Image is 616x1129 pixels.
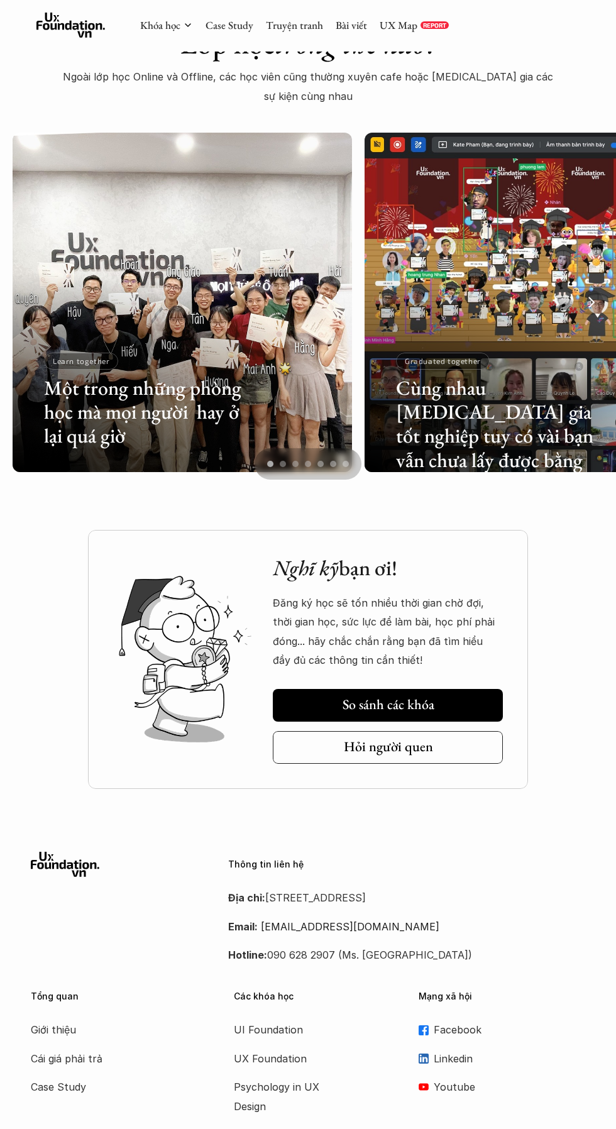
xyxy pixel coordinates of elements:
[273,731,503,764] a: Hỏi người quen
[419,1020,585,1039] a: Facebook
[343,697,434,713] h5: So sánh các khóa
[396,376,598,473] h3: Cùng nhau [MEDICAL_DATA] gia tốt nghiệp tuy có vài bạn vẫn chưa lấy được bằng
[140,18,180,32] a: Khóa học
[273,554,339,581] em: Nghĩ kỹ
[421,21,449,29] a: REPORT
[419,1049,585,1068] a: Linkedin
[234,1049,334,1068] a: UX Foundation
[336,18,367,32] a: Bài viết
[234,991,400,1002] p: Các khóa học
[234,1077,334,1116] a: Psychology in UX Design
[31,1020,131,1039] a: Giới thiệu
[434,1020,585,1039] p: Facebook
[62,26,554,61] h1: Lớp học
[434,1077,585,1096] p: Youtube
[273,593,503,670] p: Đăng ký học sẽ tốn nhiều thời gian chờ đợi, thời gian học, sức lực để làm bài, học phí phải đóng....
[261,920,439,933] a: [EMAIL_ADDRESS][DOMAIN_NAME]
[228,920,258,933] strong: Email:
[434,1049,585,1068] p: Linkedin
[228,859,585,870] p: Thông tin liên hệ
[228,888,585,907] p: [STREET_ADDRESS]
[228,949,267,961] strong: Hotline:
[62,67,554,106] p: Ngoài lớp học Online và Offline, các học viên cũng thường xuyên cafe hoặc [MEDICAL_DATA] gia các ...
[344,739,433,755] h5: Hỏi người quen
[405,356,481,365] p: Graduated together
[380,18,417,32] a: UX Map
[44,376,246,448] h3: Một trong những phòng học mà mọi người hay ở lại quá giờ
[266,18,323,32] a: Truyện tranh
[273,555,503,581] h2: bạn ơi!
[234,1020,334,1039] a: UI Foundation
[228,891,265,904] strong: Địa chỉ:
[31,1049,131,1068] a: Cái giá phải trả
[31,991,215,1002] p: Tổng quan
[31,1077,131,1096] a: Case Study
[423,21,446,29] p: REPORT
[53,356,109,365] p: Learn together
[419,991,585,1002] p: Mạng xã hội
[206,18,253,32] a: Case Study
[419,1077,585,1096] a: Youtube
[6,133,358,472] li: 1 of 7
[228,945,585,964] p: 090 628 2907 (Ms. [GEOGRAPHIC_DATA])
[273,689,503,722] a: So sánh các khóa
